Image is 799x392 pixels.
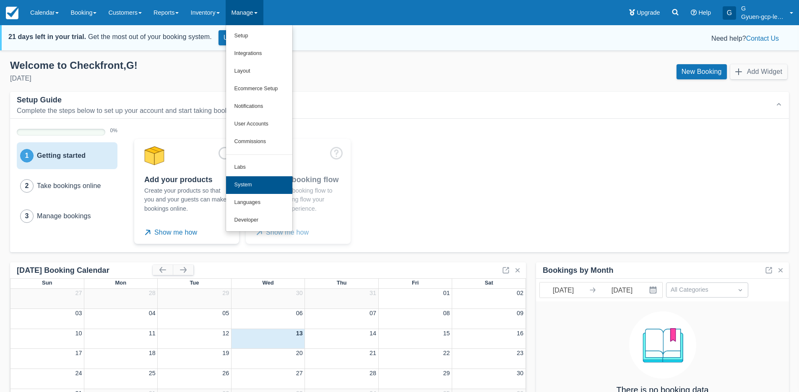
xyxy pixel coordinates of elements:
[370,350,376,356] a: 21
[637,9,660,16] span: Upgrade
[296,330,303,337] a: 13
[443,290,450,296] a: 01
[370,330,376,337] a: 14
[698,9,711,16] span: Help
[543,266,614,275] div: Bookings by Month
[741,13,785,21] p: Gyuen-gcp-legacy-20250813-staging
[645,282,662,298] button: Interact with the calendar and add the check-in date for your trip.
[629,311,696,379] img: booking.png
[226,176,292,194] a: System
[190,280,199,286] span: Tue
[75,370,82,376] a: 24
[17,95,62,105] div: Setup Guide
[226,98,292,115] a: Notifications
[370,310,376,316] a: 07
[149,370,156,376] a: 25
[134,139,239,218] a: Add your productsCreate your products so that you and your guests can make bookings online.
[226,159,292,176] a: Labs
[149,310,156,316] a: 04
[149,350,156,356] a: 18
[8,33,86,40] strong: 21 days left in your trial.
[222,350,229,356] a: 19
[226,63,292,80] a: Layout
[723,6,736,20] div: G
[10,59,393,72] div: Welcome to Checkfront , G !
[370,370,376,376] a: 28
[6,7,18,19] img: checkfront-main-nav-mini-logo.png
[517,370,523,376] a: 30
[226,27,292,45] a: Setup
[226,45,292,63] a: Integrations
[144,186,229,214] p: Create your products so that you and your guests can make bookings online.
[219,30,281,45] a: Upgrade Account
[110,125,117,137] div: 0 %
[296,290,303,296] a: 30
[226,133,292,151] a: Commissions
[730,64,787,79] button: Add Widget
[10,73,393,84] div: [DATE]
[143,225,197,240] span: Show me how
[222,370,229,376] a: 26
[17,107,329,115] div: Complete the steps below to set up your account and start taking bookings.
[226,115,292,133] a: User Accounts
[296,370,303,376] a: 27
[115,280,127,286] span: Mon
[517,350,523,356] a: 23
[20,149,34,162] div: 1
[691,10,697,16] i: Help
[149,330,156,337] a: 11
[485,280,493,286] span: Sat
[741,4,785,13] p: G
[296,310,303,316] a: 06
[517,290,523,296] a: 02
[443,350,450,356] a: 22
[75,330,82,337] a: 10
[222,330,229,337] a: 12
[262,280,273,286] span: Wed
[412,280,419,286] span: Fri
[17,266,153,275] div: [DATE] Booking Calendar
[294,34,779,44] div: Need help?
[8,32,212,42] div: Get the most out of your booking system.
[443,310,450,316] a: 08
[370,290,376,296] a: 31
[226,212,292,229] a: Developer
[226,194,292,212] a: Languages
[222,310,229,316] a: 05
[746,34,779,44] button: Contact Us
[144,225,200,240] button: Show me how
[75,310,82,316] a: 03
[149,290,156,296] a: 28
[540,282,587,298] input: Start Date
[226,25,293,232] ul: Manage
[337,280,347,286] span: Thu
[42,280,52,286] span: Sun
[144,175,229,185] div: Add your products
[17,142,117,169] button: 1Getting started
[736,286,744,294] span: Dropdown icon
[222,290,229,296] a: 29
[443,330,450,337] a: 15
[17,203,117,230] button: 3Manage bookings
[599,282,645,298] input: End Date
[17,172,117,199] button: 2Take bookings online
[517,310,523,316] a: 09
[443,370,450,376] a: 29
[296,350,303,356] a: 20
[226,80,292,98] a: Ecommerce Setup
[75,290,82,296] a: 27
[677,64,727,79] a: New Booking
[20,209,34,223] div: 3
[20,179,34,193] div: 2
[75,350,82,356] a: 17
[517,330,523,337] a: 16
